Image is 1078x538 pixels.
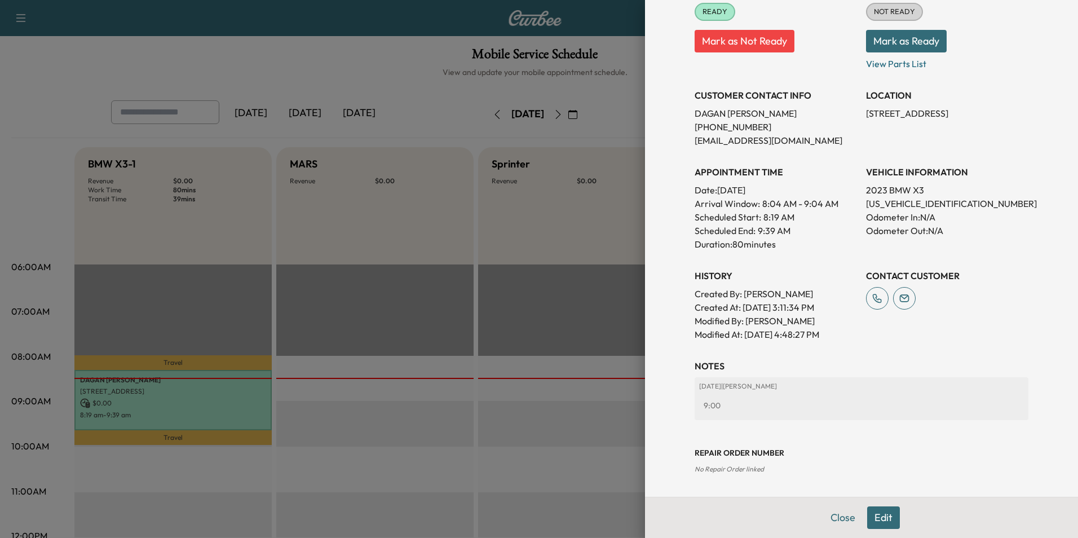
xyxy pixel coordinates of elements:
[866,165,1028,179] h3: VEHICLE INFORMATION
[866,52,1028,70] p: View Parts List
[695,465,764,473] span: No Repair Order linked
[695,301,857,314] p: Created At : [DATE] 3:11:34 PM
[763,210,794,224] p: 8:19 AM
[695,89,857,102] h3: CUSTOMER CONTACT INFO
[695,107,857,120] p: DAGAN [PERSON_NAME]
[867,506,900,529] button: Edit
[695,30,794,52] button: Mark as Not Ready
[696,6,734,17] span: READY
[695,269,857,283] h3: History
[866,210,1028,224] p: Odometer In: N/A
[695,328,857,341] p: Modified At : [DATE] 4:48:27 PM
[866,107,1028,120] p: [STREET_ADDRESS]
[695,197,857,210] p: Arrival Window:
[699,395,1024,416] div: 9:00
[866,30,947,52] button: Mark as Ready
[866,89,1028,102] h3: LOCATION
[866,197,1028,210] p: [US_VEHICLE_IDENTIFICATION_NUMBER]
[867,6,922,17] span: NOT READY
[695,183,857,197] p: Date: [DATE]
[695,224,756,237] p: Scheduled End:
[695,314,857,328] p: Modified By : [PERSON_NAME]
[695,165,857,179] h3: APPOINTMENT TIME
[823,506,863,529] button: Close
[762,197,838,210] span: 8:04 AM - 9:04 AM
[866,224,1028,237] p: Odometer Out: N/A
[695,447,1028,458] h3: Repair Order number
[695,287,857,301] p: Created By : [PERSON_NAME]
[695,359,1028,373] h3: NOTES
[758,224,790,237] p: 9:39 AM
[695,120,857,134] p: [PHONE_NUMBER]
[695,237,857,251] p: Duration: 80 minutes
[866,269,1028,283] h3: CONTACT CUSTOMER
[695,210,761,224] p: Scheduled Start:
[695,134,857,147] p: [EMAIL_ADDRESS][DOMAIN_NAME]
[866,183,1028,197] p: 2023 BMW X3
[699,382,1024,391] p: [DATE] | [PERSON_NAME]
